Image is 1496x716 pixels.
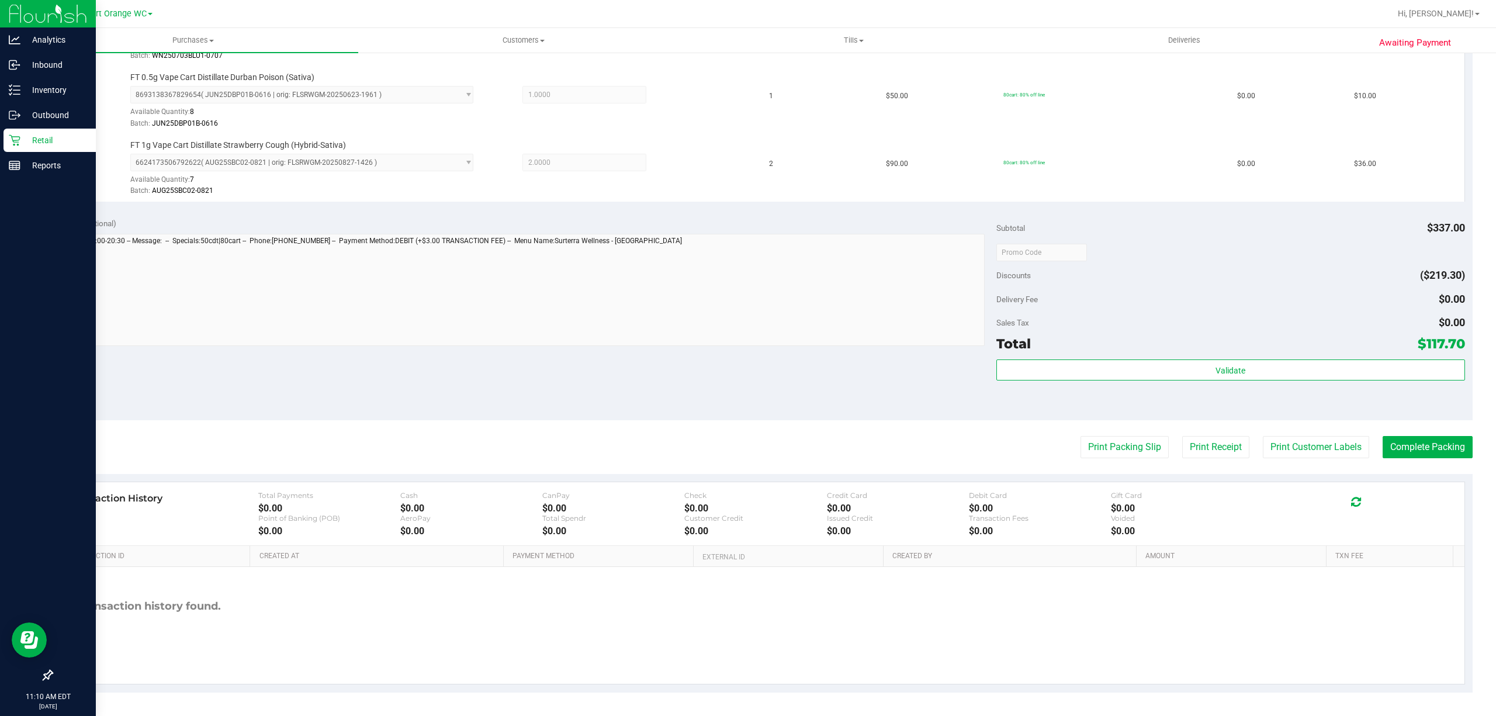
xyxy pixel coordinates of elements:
div: $0.00 [827,525,969,537]
div: AeroPay [400,514,542,523]
div: Check [684,491,826,500]
th: External ID [693,546,883,567]
button: Print Packing Slip [1081,436,1169,458]
button: Complete Packing [1383,436,1473,458]
span: $0.00 [1439,293,1465,305]
p: Reports [20,158,91,172]
span: $0.00 [1439,316,1465,328]
div: $0.00 [258,525,400,537]
span: $36.00 [1354,158,1376,170]
a: Created At [259,552,499,561]
span: Discounts [996,265,1031,286]
a: Amount [1145,552,1321,561]
span: 80cart: 80% off line [1003,160,1045,165]
span: Batch: [130,119,150,127]
div: Total Spendr [542,514,684,523]
a: Created By [892,552,1132,561]
button: Print Receipt [1182,436,1249,458]
div: $0.00 [542,503,684,514]
p: [DATE] [5,702,91,711]
span: Customers [359,35,688,46]
div: Total Payments [258,491,400,500]
a: Deliveries [1019,28,1349,53]
div: Cash [400,491,542,500]
p: 11:10 AM EDT [5,691,91,702]
button: Validate [996,359,1465,381]
span: Awaiting Payment [1379,36,1451,50]
span: Total [996,335,1031,352]
span: Batch: [130,51,150,60]
div: No transaction history found. [60,567,221,646]
a: Tills [688,28,1019,53]
div: Credit Card [827,491,969,500]
a: Purchases [28,28,358,53]
div: $0.00 [969,525,1111,537]
a: Payment Method [512,552,688,561]
p: Analytics [20,33,91,47]
span: Validate [1215,366,1245,375]
a: Transaction ID [69,552,245,561]
span: Delivery Fee [996,295,1038,304]
span: ($219.30) [1420,269,1465,281]
span: JUN25DBP01B-0616 [152,119,218,127]
inline-svg: Outbound [9,109,20,121]
div: $0.00 [827,503,969,514]
div: Transaction Fees [969,514,1111,523]
a: Txn Fee [1335,552,1448,561]
span: $117.70 [1418,335,1465,352]
iframe: Resource center [12,622,47,658]
inline-svg: Inbound [9,59,20,71]
span: 7 [190,175,194,184]
p: Outbound [20,108,91,122]
span: 80cart: 80% off line [1003,92,1045,98]
span: Batch: [130,186,150,195]
span: 2 [769,158,773,170]
inline-svg: Inventory [9,84,20,96]
div: CanPay [542,491,684,500]
div: Point of Banking (POB) [258,514,400,523]
span: $0.00 [1237,158,1255,170]
div: Issued Credit [827,514,969,523]
div: Available Quantity: [130,171,491,194]
div: $0.00 [1111,525,1253,537]
input: Promo Code [996,244,1087,261]
span: 8 [190,108,194,116]
span: $0.00 [1237,91,1255,102]
span: Subtotal [996,223,1025,233]
span: WN250703BLU1-0707 [152,51,223,60]
p: Inbound [20,58,91,72]
div: $0.00 [969,503,1111,514]
p: Inventory [20,83,91,97]
span: $50.00 [886,91,908,102]
p: Retail [20,133,91,147]
span: FT 1g Vape Cart Distillate Strawberry Cough (Hybrid-Sativa) [130,140,346,151]
span: Sales Tax [996,318,1029,327]
div: $0.00 [684,503,826,514]
button: Print Customer Labels [1263,436,1369,458]
div: Debit Card [969,491,1111,500]
a: Customers [358,28,688,53]
div: Gift Card [1111,491,1253,500]
span: $337.00 [1427,222,1465,234]
div: $0.00 [258,503,400,514]
span: $10.00 [1354,91,1376,102]
div: $0.00 [400,503,542,514]
div: $0.00 [1111,503,1253,514]
inline-svg: Retail [9,134,20,146]
inline-svg: Analytics [9,34,20,46]
span: AUG25SBC02-0821 [152,186,213,195]
div: Customer Credit [684,514,826,523]
span: Purchases [28,35,358,46]
span: Tills [689,35,1018,46]
span: Port Orange WC [86,9,147,19]
span: Deliveries [1152,35,1216,46]
span: Hi, [PERSON_NAME]! [1398,9,1474,18]
inline-svg: Reports [9,160,20,171]
span: FT 0.5g Vape Cart Distillate Durban Poison (Sativa) [130,72,314,83]
div: $0.00 [684,525,826,537]
div: Voided [1111,514,1253,523]
div: $0.00 [400,525,542,537]
span: $90.00 [886,158,908,170]
div: Available Quantity: [130,103,491,126]
div: $0.00 [542,525,684,537]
